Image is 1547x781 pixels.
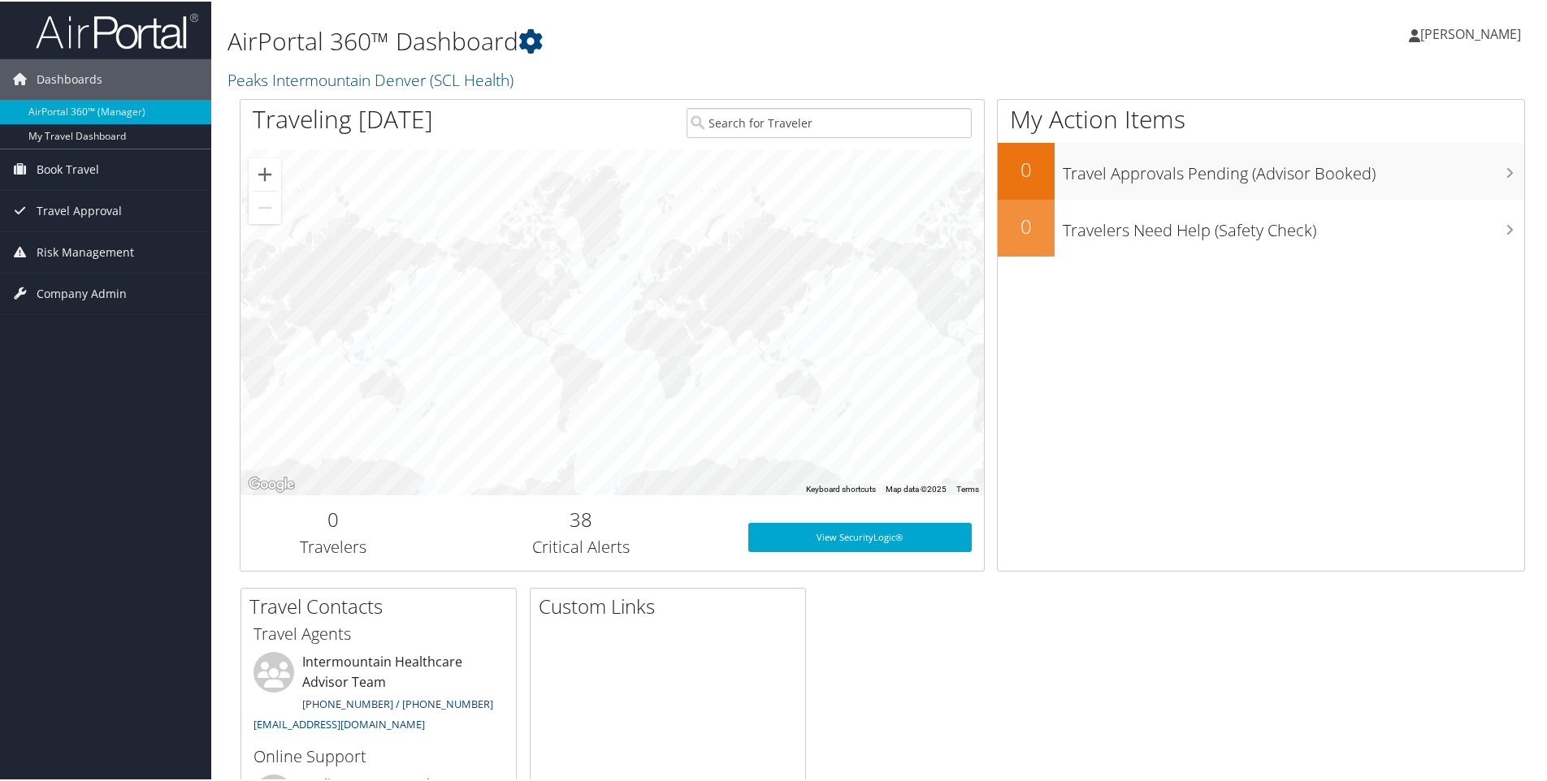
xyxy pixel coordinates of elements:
a: [PERSON_NAME] [1409,8,1537,57]
span: [PERSON_NAME] [1420,24,1521,41]
h3: Online Support [253,744,504,766]
li: Intermountain Healthcare Advisor Team [245,650,512,737]
img: Google [245,472,298,494]
span: Risk Management [37,231,134,271]
h1: My Action Items [998,101,1524,135]
a: [EMAIL_ADDRESS][DOMAIN_NAME] [253,715,425,730]
a: Open this area in Google Maps (opens a new window) [245,472,298,494]
a: 0Travelers Need Help (Safety Check) [998,198,1524,255]
a: View SecurityLogic® [748,521,972,550]
a: 0Travel Approvals Pending (Advisor Booked) [998,141,1524,198]
a: Peaks Intermountain Denver (SCL Health) [227,67,518,89]
span: Book Travel [37,148,99,188]
span: Company Admin [37,272,127,313]
h3: Travelers Need Help (Safety Check) [1063,209,1524,240]
a: Terms (opens in new tab) [956,483,979,492]
h3: Travel Agents [253,621,504,644]
button: Keyboard shortcuts [806,482,876,494]
span: Map data ©2025 [886,483,947,492]
button: Zoom in [249,157,281,189]
input: Search for Traveler [687,106,972,136]
h2: 0 [253,504,414,532]
h2: 0 [998,211,1055,239]
a: [PHONE_NUMBER] / [PHONE_NUMBER] [302,695,493,710]
span: Dashboards [37,58,102,98]
h3: Travelers [253,534,414,557]
button: Zoom out [249,190,281,222]
img: airportal-logo.png [36,11,198,49]
h3: Travel Approvals Pending (Advisor Booked) [1063,153,1524,183]
h2: Travel Contacts [249,591,516,619]
h2: 0 [998,154,1055,182]
h2: 38 [439,504,724,532]
h1: AirPortal 360™ Dashboard [227,23,1101,57]
h2: Custom Links [539,591,805,619]
span: Travel Approval [37,189,122,230]
h1: Traveling [DATE] [253,101,433,135]
h3: Critical Alerts [439,534,724,557]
